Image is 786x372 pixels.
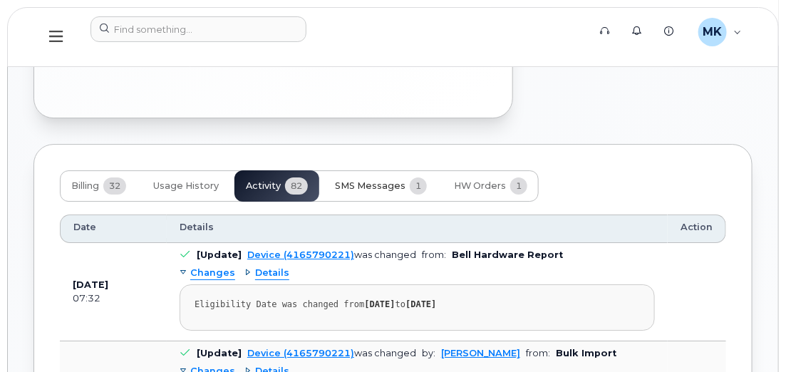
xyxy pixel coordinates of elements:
strong: [DATE] [405,299,436,309]
div: Muskan Kapadia [688,18,752,46]
span: from: [526,348,550,358]
div: Eligibility Date was changed from to [195,299,640,310]
b: [DATE] [73,279,108,290]
a: Device (4165790221) [247,348,354,358]
div: 07:32 [73,292,154,305]
b: Bulk Import [556,348,616,358]
span: 32 [103,177,126,195]
span: Date [73,221,96,234]
span: Changes [190,267,235,280]
th: Action [668,215,726,243]
b: Bell Hardware Report [452,249,563,260]
div: was changed [247,348,416,358]
span: MK [703,24,722,41]
span: by: [422,348,435,358]
span: HW Orders [454,180,506,192]
a: Device (4165790221) [247,249,354,260]
div: was changed [247,249,416,260]
a: [PERSON_NAME] [441,348,520,358]
span: Details [255,267,289,280]
b: [Update] [197,348,242,358]
span: Usage History [153,180,219,192]
span: from: [422,249,446,260]
strong: [DATE] [364,299,395,309]
input: Find something... [91,16,306,42]
span: 1 [510,177,527,195]
span: Details [180,221,214,234]
span: 1 [410,177,427,195]
span: SMS Messages [335,180,405,192]
b: [Update] [197,249,242,260]
span: Billing [71,180,99,192]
